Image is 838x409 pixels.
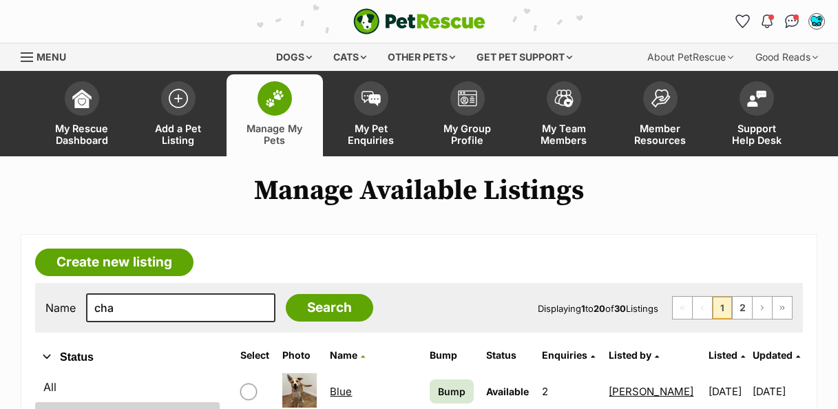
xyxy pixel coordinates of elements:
[709,349,737,361] span: Listed
[286,294,373,322] input: Search
[542,349,595,361] a: Enquiries
[330,349,365,361] a: Name
[726,123,788,146] span: Support Help Desk
[629,123,691,146] span: Member Resources
[430,379,474,403] a: Bump
[324,43,376,71] div: Cats
[481,344,536,366] th: Status
[35,375,220,399] a: All
[36,51,66,63] span: Menu
[693,297,712,319] span: Previous page
[130,74,227,156] a: Add a Pet Listing
[330,385,352,398] a: Blue
[458,90,477,107] img: group-profile-icon-3fa3cf56718a62981997c0bc7e787c4b2cf8bcc04b72c1350f741eb67cf2f40e.svg
[554,90,574,107] img: team-members-icon-5396bd8760b3fe7c0b43da4ab00e1e3bb1a5d9ba89233759b79545d2d3fc5d0d.svg
[594,303,605,314] strong: 20
[35,348,220,366] button: Status
[753,349,800,361] a: Updated
[266,43,322,71] div: Dogs
[323,74,419,156] a: My Pet Enquiries
[733,297,752,319] a: Page 2
[169,89,188,108] img: add-pet-listing-icon-0afa8454b4691262ce3f59096e99ab1cd57d4a30225e0717b998d2c9b9846f56.svg
[612,74,709,156] a: Member Resources
[781,10,803,32] a: Conversations
[746,43,828,71] div: Good Reads
[747,90,766,107] img: help-desk-icon-fdf02630f3aa405de69fd3d07c3f3aa587a6932b1a1747fa1d2bba05be0121f9.svg
[45,302,76,314] label: Name
[538,303,658,314] span: Displaying to of Listings
[437,123,499,146] span: My Group Profile
[21,43,76,68] a: Menu
[378,43,465,71] div: Other pets
[235,344,275,366] th: Select
[147,123,209,146] span: Add a Pet Listing
[731,10,753,32] a: Favourites
[581,303,585,314] strong: 1
[609,349,659,361] a: Listed by
[244,123,306,146] span: Manage My Pets
[362,91,381,106] img: pet-enquiries-icon-7e3ad2cf08bfb03b45e93fb7055b45f3efa6380592205ae92323e6603595dc1f.svg
[756,10,778,32] button: Notifications
[438,384,465,399] span: Bump
[330,349,357,361] span: Name
[609,349,651,361] span: Listed by
[609,385,693,398] a: [PERSON_NAME]
[227,74,323,156] a: Manage My Pets
[651,89,670,107] img: member-resources-icon-8e73f808a243e03378d46382f2149f9095a855e16c252ad45f914b54edf8863c.svg
[516,74,612,156] a: My Team Members
[467,43,582,71] div: Get pet support
[673,297,692,319] span: First page
[340,123,402,146] span: My Pet Enquiries
[672,296,793,319] nav: Pagination
[51,123,113,146] span: My Rescue Dashboard
[35,249,193,276] a: Create new listing
[533,123,595,146] span: My Team Members
[773,297,792,319] a: Last page
[762,14,773,28] img: notifications-46538b983faf8c2785f20acdc204bb7945ddae34d4c08c2a6579f10ce5e182be.svg
[72,89,92,108] img: dashboard-icon-eb2f2d2d3e046f16d808141f083e7271f6b2e854fb5c12c21221c1fb7104beca.svg
[486,386,529,397] span: Available
[709,74,805,156] a: Support Help Desk
[713,297,732,319] span: Page 1
[265,90,284,107] img: manage-my-pets-icon-02211641906a0b7f246fdf0571729dbe1e7629f14944591b6c1af311fb30b64b.svg
[419,74,516,156] a: My Group Profile
[353,8,485,34] img: logo-e224e6f780fb5917bec1dbf3a21bbac754714ae5b6737aabdf751b685950b380.svg
[753,349,793,361] span: Updated
[709,349,745,361] a: Listed
[424,344,479,366] th: Bump
[353,8,485,34] a: PetRescue
[806,10,828,32] button: My account
[277,344,324,366] th: Photo
[785,14,799,28] img: chat-41dd97257d64d25036548639549fe6c8038ab92f7586957e7f3b1b290dea8141.svg
[753,297,772,319] a: Next page
[638,43,743,71] div: About PetRescue
[542,349,587,361] span: translation missing: en.admin.listings.index.attributes.enquiries
[614,303,626,314] strong: 30
[34,74,130,156] a: My Rescue Dashboard
[810,14,824,28] img: Sam profile pic
[731,10,828,32] ul: Account quick links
